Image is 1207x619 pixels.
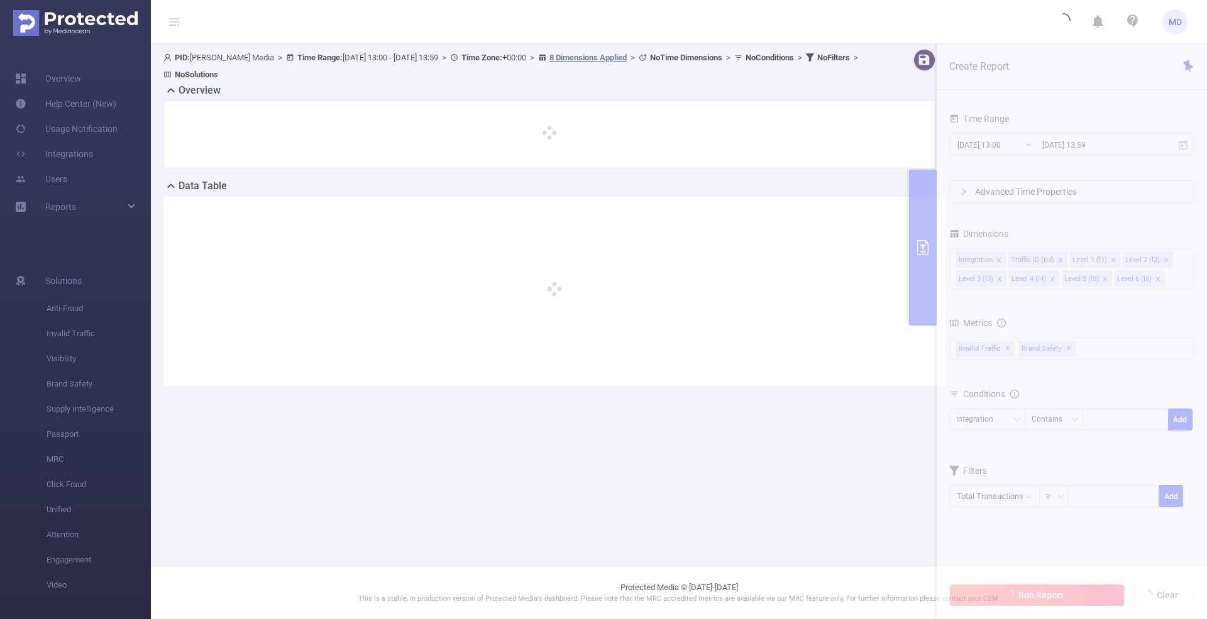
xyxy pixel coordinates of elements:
[47,371,151,397] span: Brand Safety
[163,53,175,62] i: icon: user
[794,53,806,62] span: >
[45,268,82,293] span: Solutions
[15,116,118,141] a: Usage Notification
[850,53,862,62] span: >
[549,53,627,62] u: 8 Dimensions Applied
[1055,13,1071,31] i: icon: loading
[15,66,81,91] a: Overview
[15,141,93,167] a: Integrations
[15,91,116,116] a: Help Center (New)
[47,472,151,497] span: Click Fraud
[297,53,343,62] b: Time Range:
[47,346,151,371] span: Visibility
[526,53,538,62] span: >
[746,53,794,62] b: No Conditions
[182,594,1176,605] p: This is a stable, in production version of Protected Media's dashboard. Please note that the MRC ...
[47,321,151,346] span: Invalid Traffic
[650,53,722,62] b: No Time Dimensions
[45,194,76,219] a: Reports
[47,447,151,472] span: MRC
[47,497,151,522] span: Unified
[163,53,862,79] span: [PERSON_NAME] Media [DATE] 13:00 - [DATE] 13:59 +00:00
[151,566,1207,619] footer: Protected Media © [DATE]-[DATE]
[1169,9,1182,35] span: MD
[722,53,734,62] span: >
[15,167,67,192] a: Users
[45,202,76,212] span: Reports
[817,53,850,62] b: No Filters
[461,53,502,62] b: Time Zone:
[47,397,151,422] span: Supply Intelligence
[47,422,151,447] span: Passport
[179,178,227,194] h2: Data Table
[175,70,218,79] b: No Solutions
[47,296,151,321] span: Anti-Fraud
[13,10,138,36] img: Protected Media
[438,53,450,62] span: >
[175,53,190,62] b: PID:
[179,83,221,98] h2: Overview
[47,572,151,598] span: Video
[47,522,151,547] span: Attention
[47,547,151,572] span: Engagement
[627,53,639,62] span: >
[274,53,286,62] span: >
